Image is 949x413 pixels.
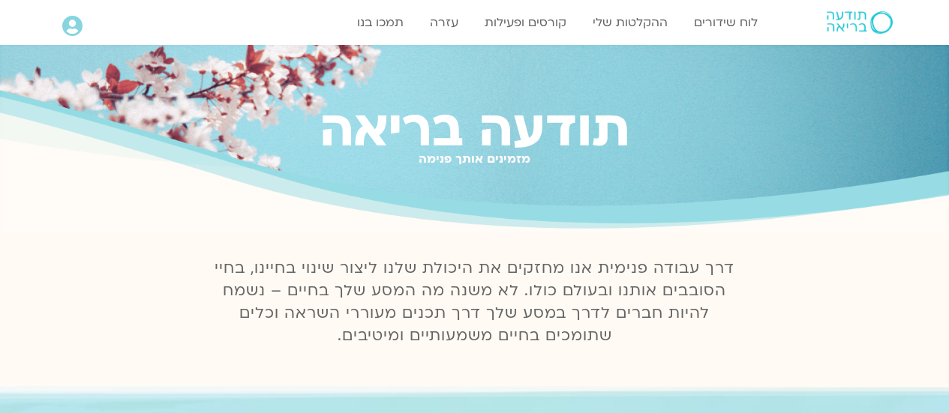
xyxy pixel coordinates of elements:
[206,257,743,347] p: דרך עבודה פנימית אנו מחזקים את היכולת שלנו ליצור שינוי בחיינו, בחיי הסובבים אותנו ובעולם כולו. לא...
[477,8,574,37] a: קורסים ופעילות
[686,8,765,37] a: לוח שידורים
[827,11,893,34] img: תודעה בריאה
[585,8,675,37] a: ההקלטות שלי
[350,8,411,37] a: תמכו בנו
[422,8,466,37] a: עזרה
